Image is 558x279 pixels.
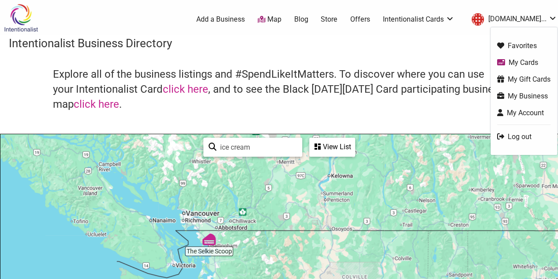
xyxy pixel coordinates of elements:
[467,11,557,27] a: [DOMAIN_NAME]...
[309,138,355,157] div: See a list of the visible businesses
[321,15,337,24] a: Store
[383,15,454,24] a: Intentionalist Cards
[497,41,551,51] a: Favorites
[467,11,557,27] li: p.com...
[497,91,551,101] a: My Business
[497,74,551,84] a: My Gift Cards
[497,132,551,142] a: Log out
[196,15,245,24] a: Add a Business
[203,138,302,157] div: Type to search and filter
[9,35,549,51] h3: Intentionalist Business Directory
[294,15,308,24] a: Blog
[217,139,297,156] input: Type to find and filter...
[350,15,370,24] a: Offers
[258,15,281,25] a: Map
[53,67,505,112] h4: Explore all of the business listings and #SpendLikeItMatters. To discover where you can use your ...
[74,98,119,110] a: click here
[202,233,216,246] div: The Selkie Scoop
[497,108,551,118] a: My Account
[497,57,551,68] a: My Cards
[163,83,208,95] a: click here
[310,139,354,155] div: View List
